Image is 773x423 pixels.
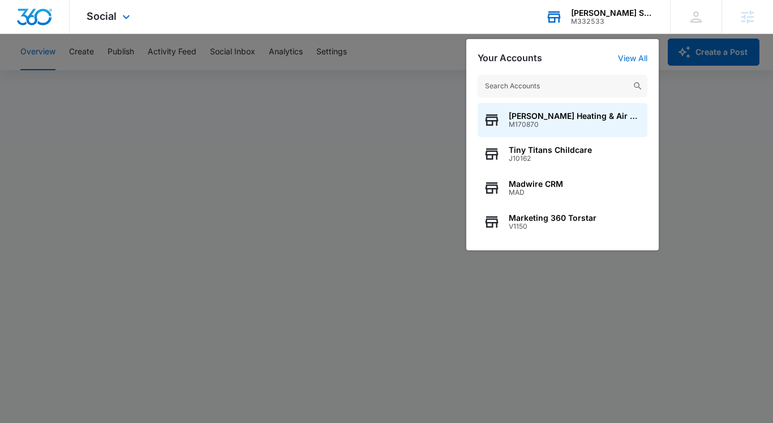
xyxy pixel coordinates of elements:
[478,103,647,137] button: [PERSON_NAME] Heating & Air ConditioningM170870
[125,67,191,74] div: Keywords by Traffic
[509,121,642,129] span: M170870
[478,53,542,63] h2: Your Accounts
[478,171,647,205] button: Madwire CRMMAD
[618,53,647,63] a: View All
[29,29,124,39] div: Domain: [DOMAIN_NAME]
[571,18,654,25] div: account id
[478,137,647,171] button: Tiny Titans ChildcareJ10162
[31,66,40,75] img: tab_domain_overview_orange.svg
[18,18,27,27] img: logo_orange.svg
[32,18,55,27] div: v 4.0.25
[509,112,642,121] span: [PERSON_NAME] Heating & Air Conditioning
[509,155,592,163] span: J10162
[87,10,117,22] span: Social
[43,67,101,74] div: Domain Overview
[478,205,647,239] button: Marketing 360 TorstarV1150
[478,75,647,97] input: Search Accounts
[509,180,563,189] span: Madwire CRM
[113,66,122,75] img: tab_keywords_by_traffic_grey.svg
[509,146,592,155] span: Tiny Titans Childcare
[509,223,596,230] span: V1150
[571,8,654,18] div: account name
[509,189,563,196] span: MAD
[18,29,27,39] img: website_grey.svg
[509,213,596,223] span: Marketing 360 Torstar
